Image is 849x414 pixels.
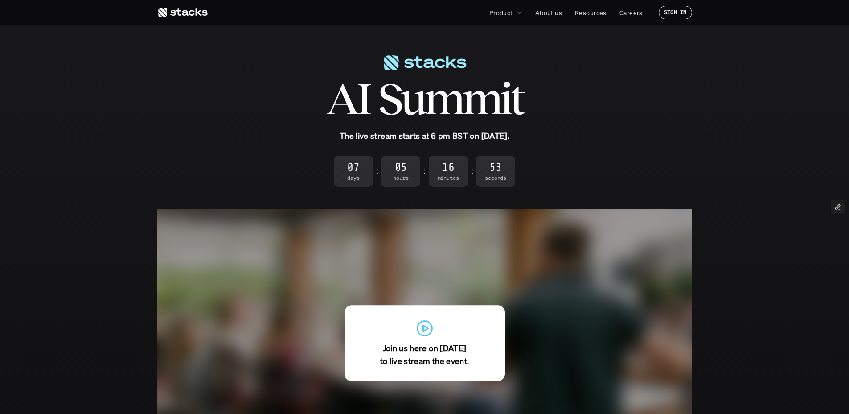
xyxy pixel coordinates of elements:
p: SIGN IN [664,9,687,16]
p: About us [535,8,562,17]
a: Careers [614,4,648,21]
a: About us [530,4,567,21]
p: Careers [619,8,643,17]
strong: to live stream the event. [380,356,469,366]
span: 05 [381,161,420,173]
strong: Join us here on [DATE] [383,343,467,353]
span: Seconds [476,175,515,181]
p: Resources [575,8,607,17]
span: Hours [381,175,420,181]
button: Edit Framer Content [831,200,845,214]
span: 53 [476,161,515,173]
p: Product [489,8,513,17]
strong: : [470,166,474,176]
h1: AI Summit [326,79,523,119]
a: SIGN IN [659,6,692,19]
span: Days [334,175,373,181]
strong: : [375,166,379,176]
span: 16 [429,161,468,173]
a: Resources [570,4,612,21]
strong: : [422,166,427,176]
strong: The live stream starts at 6 pm BST on [DATE]. [340,130,509,141]
span: 07 [334,161,373,173]
span: Minutes [429,175,468,181]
